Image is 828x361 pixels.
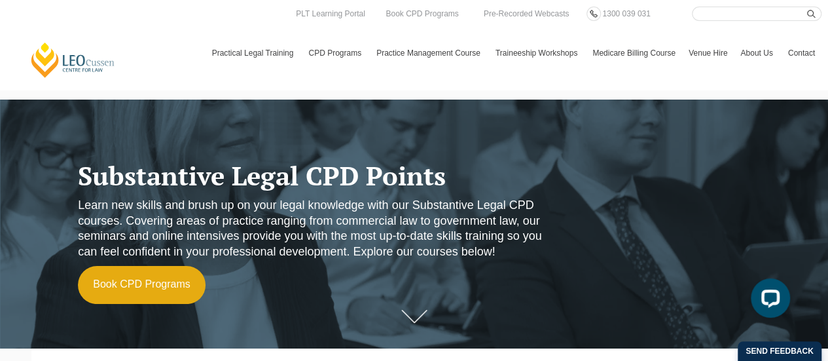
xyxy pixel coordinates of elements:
[302,34,370,72] a: CPD Programs
[78,198,548,259] p: Learn new skills and brush up on your legal knowledge with our Substantive Legal CPD courses. Cov...
[78,161,548,190] h1: Substantive Legal CPD Points
[293,7,369,21] a: PLT Learning Portal
[206,34,302,72] a: Practical Legal Training
[602,9,650,18] span: 1300 039 031
[29,41,117,79] a: [PERSON_NAME] Centre for Law
[734,34,781,72] a: About Us
[382,7,461,21] a: Book CPD Programs
[586,34,682,72] a: Medicare Billing Course
[782,34,821,72] a: Contact
[682,34,734,72] a: Venue Hire
[370,34,489,72] a: Practice Management Course
[740,273,795,328] iframe: LiveChat chat widget
[599,7,653,21] a: 1300 039 031
[480,7,573,21] a: Pre-Recorded Webcasts
[489,34,586,72] a: Traineeship Workshops
[78,266,206,304] a: Book CPD Programs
